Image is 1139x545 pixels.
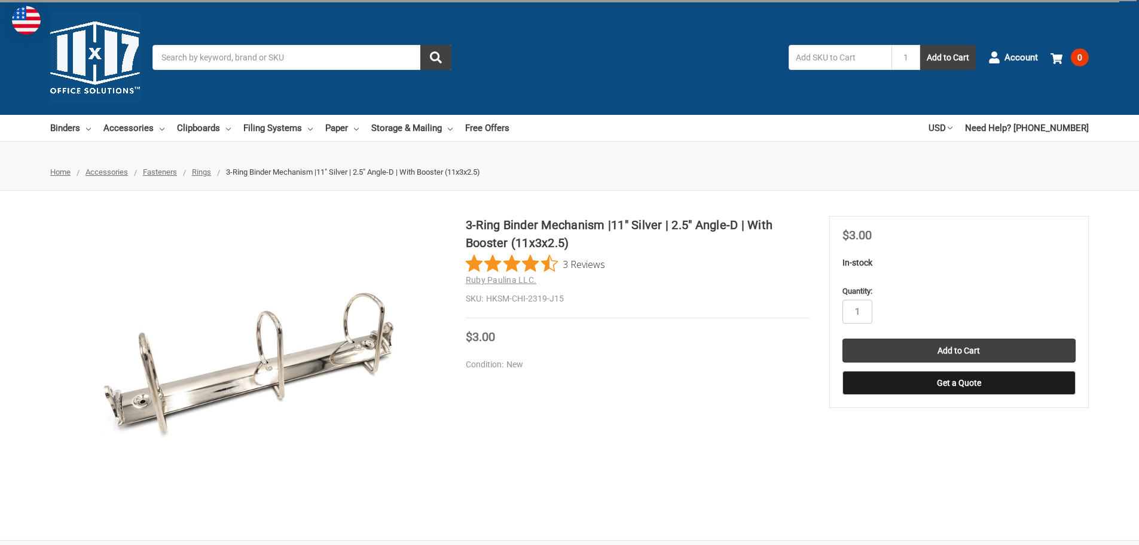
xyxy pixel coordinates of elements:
[842,285,1076,297] label: Quantity:
[842,228,872,242] span: $3.00
[152,45,451,70] input: Search by keyword, brand or SKU
[842,257,1076,269] p: In-stock
[466,330,495,344] span: $3.00
[789,45,891,70] input: Add SKU to Cart
[842,339,1076,363] input: Add to Cart
[466,358,804,371] dd: New
[177,115,231,141] a: Clipboards
[325,115,359,141] a: Paper
[50,168,71,176] a: Home
[1051,42,1089,73] a: 0
[466,216,810,252] h1: 3-Ring Binder Mechanism |11" Silver | 2.5" Angle-D | With Booster (11x3x2.5)
[466,358,503,371] dt: Condition:
[842,371,1076,395] button: Get a Quote
[99,288,398,442] img: 3-Ring Binder Mechanism |11" Silver | 2.5" Angle-D | With Booster (11x3x2.5)
[85,168,128,176] a: Accessories
[243,115,313,141] a: Filing Systems
[143,168,177,176] a: Fasteners
[192,168,211,176] a: Rings
[1004,51,1038,65] span: Account
[103,115,164,141] a: Accessories
[563,255,605,273] span: 3 Reviews
[929,115,952,141] a: USD
[466,293,483,305] dt: SKU:
[965,115,1089,141] a: Need Help? [PHONE_NUMBER]
[466,275,536,285] a: Ruby Paulina LLC.
[12,6,41,35] img: duty and tax information for United States
[226,168,480,176] span: 3-Ring Binder Mechanism |11" Silver | 2.5" Angle-D | With Booster (11x3x2.5)
[466,255,605,273] button: Rated 4.3 out of 5 stars from 3 reviews. Jump to reviews.
[920,45,976,70] button: Add to Cart
[988,42,1038,73] a: Account
[465,115,509,141] a: Free Offers
[50,13,140,102] img: 11x17.com
[466,293,810,305] dd: HKSM-CHI-2319-J15
[1071,48,1089,66] span: 0
[1040,513,1139,545] iframe: Google Customer Reviews
[371,115,453,141] a: Storage & Mailing
[50,115,91,141] a: Binders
